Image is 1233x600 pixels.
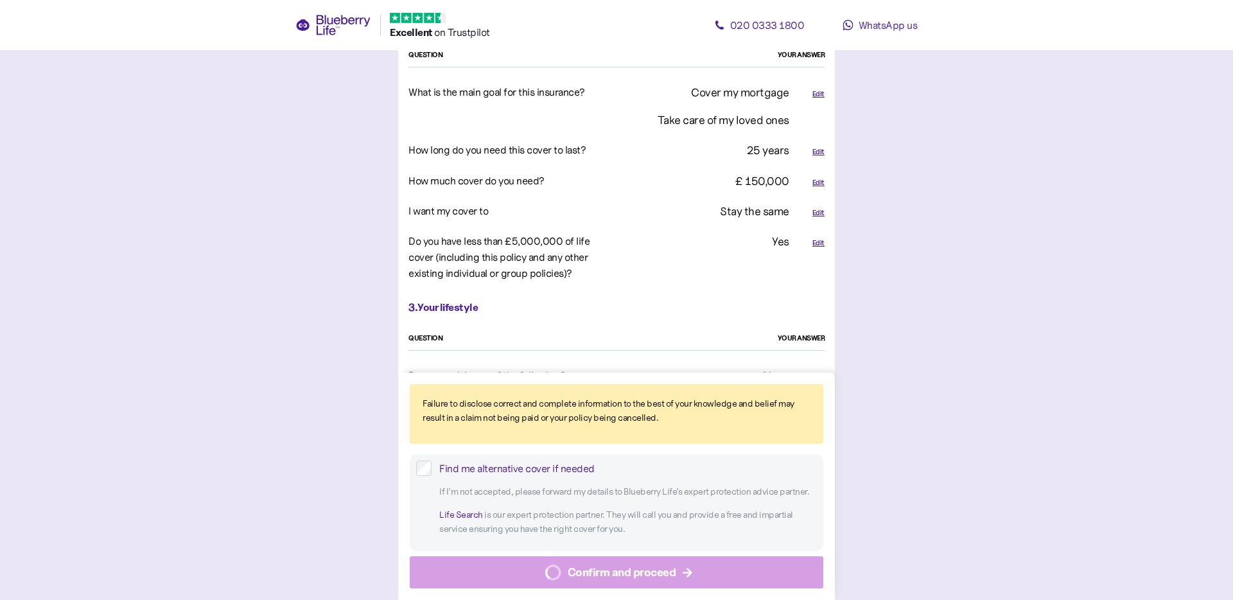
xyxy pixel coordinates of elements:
[408,84,611,100] div: What is the main goal for this insurance?
[701,12,817,38] a: 020 0333 1800
[812,146,825,157] button: Edit
[439,485,817,499] p: If I’m not accepted, please forward my details to Blueberry Life ’s expert protection advice part...
[408,142,611,158] div: How long do you need this cover to last?
[622,367,789,385] div: None
[423,397,810,425] div: Failure to disclose correct and complete information to the best of your knowledge and belief may...
[730,19,805,31] span: 020 0333 1800
[408,173,611,189] div: How much cover do you need?
[859,19,918,31] span: WhatsApp us
[434,26,490,39] span: on Trustpilot
[408,333,442,344] div: QUESTION
[658,112,789,129] div: Take care of my loved ones
[778,49,825,60] div: YOUR ANSWER
[408,203,611,219] div: I want my cover to
[778,333,825,344] div: YOUR ANSWER
[822,12,938,38] a: WhatsApp us
[439,461,817,477] div: Find me alternative cover if needed
[812,89,825,100] button: Edit
[408,367,611,384] div: Do you work in any of the following?
[622,203,789,220] div: Stay the same
[439,508,817,536] p: is our expert protection partner. They will call you and provide a free and impartial service ens...
[622,233,789,251] div: Yes
[439,509,483,520] a: Life Search
[658,84,789,101] div: Cover my mortgage
[812,238,825,249] button: Edit
[408,233,611,281] div: Do you have less than £5,000,000 of life cover (including this policy and any other existing indi...
[812,207,825,218] button: Edit
[408,49,442,60] div: QUESTION
[408,299,825,315] div: 3. Your lifestyle
[812,177,825,188] button: Edit
[390,26,434,39] span: Excellent ️
[622,173,789,190] div: £ 150,000
[622,142,789,159] div: 25 years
